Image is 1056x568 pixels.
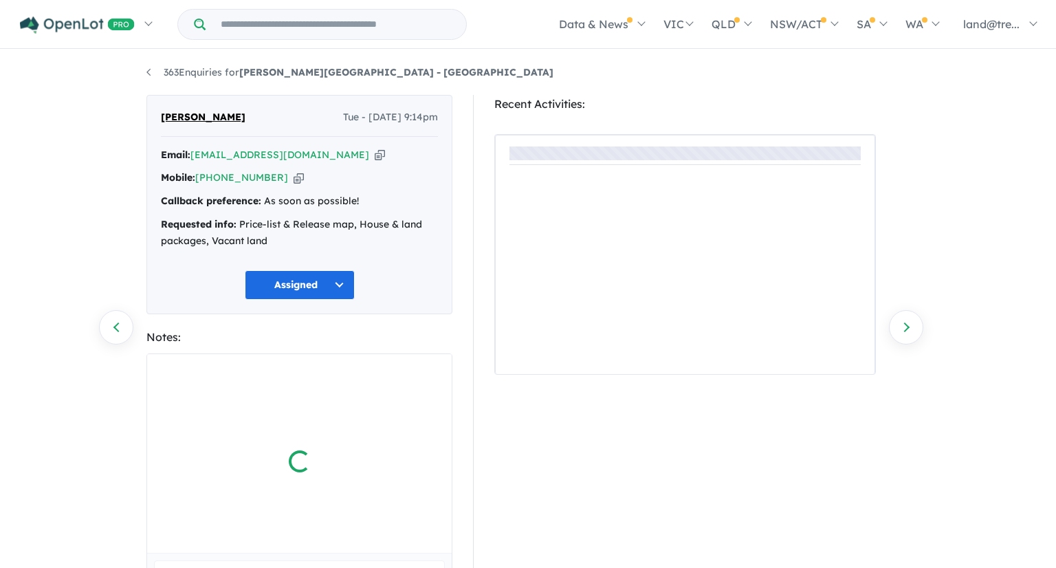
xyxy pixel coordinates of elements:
strong: Callback preference: [161,195,261,207]
div: As soon as possible! [161,193,438,210]
strong: Email: [161,149,190,161]
strong: Requested info: [161,218,236,230]
strong: [PERSON_NAME][GEOGRAPHIC_DATA] - [GEOGRAPHIC_DATA] [239,66,553,78]
button: Copy [375,148,385,162]
a: [PHONE_NUMBER] [195,171,288,184]
nav: breadcrumb [146,65,910,81]
span: [PERSON_NAME] [161,109,245,126]
div: Notes: [146,328,452,347]
a: 363Enquiries for[PERSON_NAME][GEOGRAPHIC_DATA] - [GEOGRAPHIC_DATA] [146,66,553,78]
div: Price-list & Release map, House & land packages, Vacant land [161,217,438,250]
img: Openlot PRO Logo White [20,17,135,34]
input: Try estate name, suburb, builder or developer [208,10,463,39]
button: Assigned [245,270,355,300]
strong: Mobile: [161,171,195,184]
span: Tue - [DATE] 9:14pm [343,109,438,126]
span: land@tre... [963,17,1020,31]
div: Recent Activities: [494,95,876,113]
a: [EMAIL_ADDRESS][DOMAIN_NAME] [190,149,369,161]
button: Copy [294,171,304,185]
